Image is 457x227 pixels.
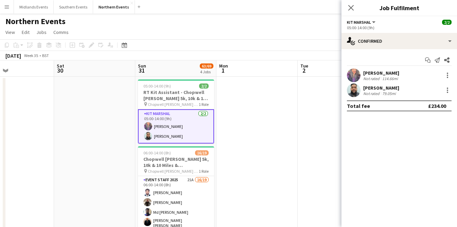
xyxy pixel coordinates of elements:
button: Midlands Events [14,0,54,14]
div: [PERSON_NAME] [363,85,399,91]
div: [DATE] [5,52,21,59]
span: Tue [300,63,308,69]
span: Comms [53,29,69,35]
h3: RT Kit Assistant - Chopwell [PERSON_NAME] 5k, 10k & 10 Miles & [PERSON_NAME] [138,89,214,101]
span: Jobs [36,29,47,35]
span: 2/2 [199,83,209,89]
div: Confirmed [341,33,457,49]
div: Not rated [363,91,381,96]
a: Comms [51,28,71,37]
span: Week 35 [22,53,39,58]
app-card-role: Kit Marshal2/205:00-14:00 (9h)[PERSON_NAME][PERSON_NAME] [138,109,214,144]
span: 31 [137,67,146,74]
div: £234.00 [428,102,446,109]
div: Total fee [347,102,370,109]
span: 05:00-14:00 (9h) [143,83,171,89]
span: 1 [218,67,228,74]
h3: Chopwell [PERSON_NAME] 5k, 10k & 10 Miles & [PERSON_NAME] [138,156,214,168]
span: 63/69 [200,63,213,69]
span: Kit Marshal [347,20,371,25]
span: Sat [57,63,64,69]
div: 4 Jobs [200,69,213,74]
span: 30 [56,67,64,74]
div: 114.66mi [381,76,399,81]
span: Chopwell [PERSON_NAME] 5k, 10k & 10 Mile [148,102,199,107]
app-job-card: 05:00-14:00 (9h)2/2RT Kit Assistant - Chopwell [PERSON_NAME] 5k, 10k & 10 Miles & [PERSON_NAME] C... [138,79,214,144]
h3: Job Fulfilment [341,3,457,12]
div: Not rated [363,76,381,81]
div: 05:00-14:00 (9h) [347,25,452,30]
span: 06:00-14:00 (8h) [143,150,171,155]
span: 2/2 [442,20,452,25]
a: Jobs [34,28,49,37]
span: Mon [219,63,228,69]
div: [PERSON_NAME] [363,70,399,76]
span: 2 [299,67,308,74]
h1: Northern Events [5,16,66,26]
span: 1 Role [199,169,209,174]
button: Northern Events [93,0,135,14]
div: 79.05mi [381,91,397,96]
a: Edit [19,28,32,37]
span: 1 Role [199,102,209,107]
a: View [3,28,18,37]
button: Kit Marshal [347,20,376,25]
span: Edit [22,29,30,35]
span: Chopwell [PERSON_NAME] 5k, 10k & 10 Mile [148,169,199,174]
span: 16/19 [195,150,209,155]
span: View [5,29,15,35]
button: Southern Events [54,0,93,14]
div: BST [42,53,49,58]
span: Sun [138,63,146,69]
